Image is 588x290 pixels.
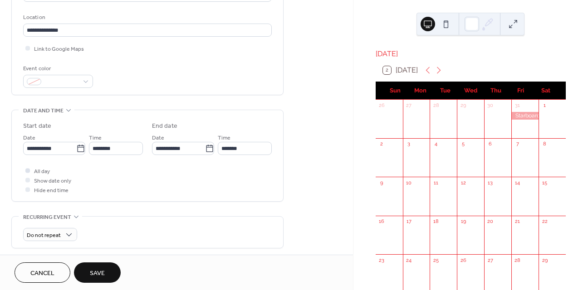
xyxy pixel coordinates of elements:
[511,112,539,120] div: Starboard
[487,218,494,225] div: 20
[378,257,385,264] div: 23
[541,141,548,148] div: 8
[460,179,466,186] div: 12
[406,102,412,109] div: 27
[432,102,439,109] div: 28
[30,269,54,278] span: Cancel
[23,64,91,73] div: Event color
[460,218,466,225] div: 19
[541,257,548,264] div: 29
[432,141,439,148] div: 4
[432,179,439,186] div: 11
[383,82,408,100] div: Sun
[23,13,270,22] div: Location
[23,121,51,131] div: Start date
[514,102,521,109] div: 31
[23,133,35,143] span: Date
[378,141,385,148] div: 2
[34,186,69,195] span: Hide end time
[378,179,385,186] div: 9
[27,230,61,241] span: Do not repeat
[460,141,466,148] div: 5
[432,218,439,225] div: 18
[534,82,559,100] div: Sat
[406,141,412,148] div: 3
[541,102,548,109] div: 1
[34,176,71,186] span: Show date only
[23,106,64,116] span: Date and time
[15,262,70,283] button: Cancel
[433,82,458,100] div: Tue
[378,102,385,109] div: 26
[541,218,548,225] div: 22
[406,257,412,264] div: 24
[487,141,494,148] div: 6
[34,44,84,54] span: Link to Google Maps
[89,133,102,143] span: Time
[376,48,566,59] div: [DATE]
[541,179,548,186] div: 15
[90,269,105,278] span: Save
[514,179,521,186] div: 14
[487,102,494,109] div: 30
[460,102,466,109] div: 29
[460,257,466,264] div: 26
[483,82,508,100] div: Thu
[458,82,483,100] div: Wed
[152,121,177,131] div: End date
[487,257,494,264] div: 27
[514,257,521,264] div: 28
[406,218,412,225] div: 17
[432,257,439,264] div: 25
[34,167,50,176] span: All day
[23,213,71,222] span: Recurring event
[508,82,533,100] div: Fri
[408,82,433,100] div: Mon
[406,179,412,186] div: 10
[378,218,385,225] div: 16
[487,179,494,186] div: 13
[514,141,521,148] div: 7
[380,64,421,77] button: 2[DATE]
[218,133,230,143] span: Time
[152,133,164,143] span: Date
[514,218,521,225] div: 21
[74,262,121,283] button: Save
